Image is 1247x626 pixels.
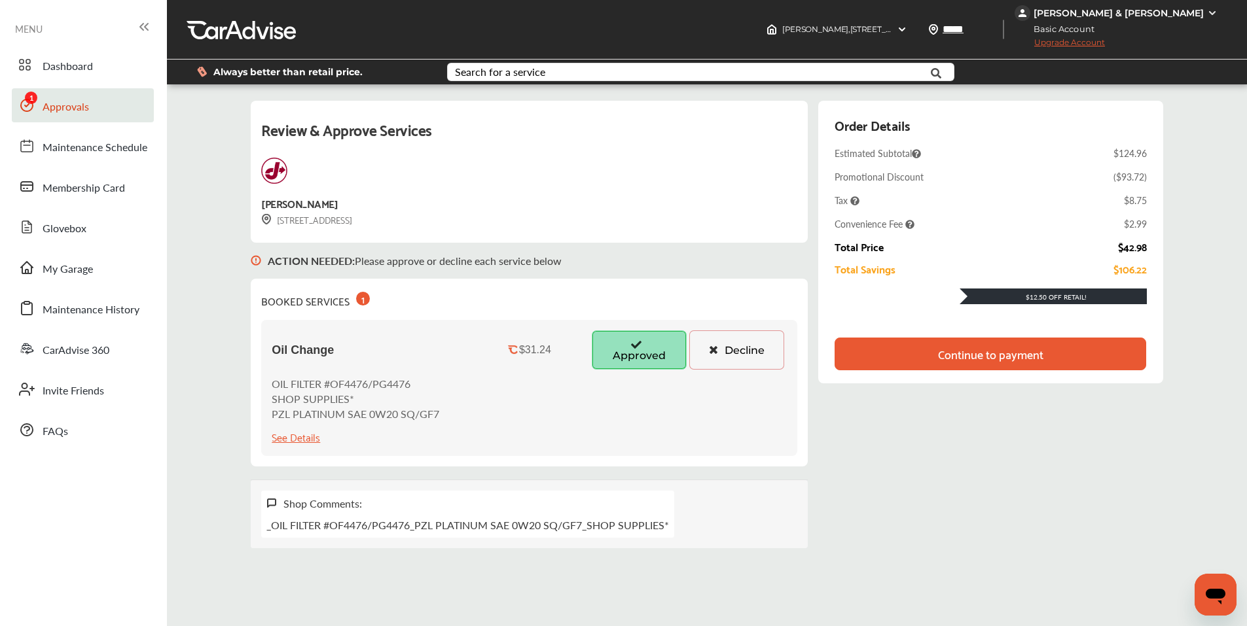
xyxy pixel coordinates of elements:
[268,253,562,268] p: Please approve or decline each service below
[283,496,362,511] div: Shop Comments:
[261,214,272,225] img: svg+xml;base64,PHN2ZyB3aWR0aD0iMTYiIGhlaWdodD0iMTciIHZpZXdCb3g9IjAgMCAxNiAxNyIgZmlsbD0ibm9uZSIgeG...
[12,48,154,82] a: Dashboard
[928,24,939,35] img: location_vector.a44bc228.svg
[12,88,154,122] a: Approvals
[689,330,784,370] button: Decline
[835,170,924,183] div: Promotional Discount
[43,342,109,359] span: CarAdvise 360
[1003,20,1004,39] img: header-divider.bc55588e.svg
[1113,170,1147,183] div: ( $93.72 )
[1034,7,1204,19] div: [PERSON_NAME] & [PERSON_NAME]
[272,343,334,357] span: Oil Change
[356,292,370,305] div: 1
[1113,263,1147,275] div: $106.22
[272,391,439,406] p: SHOP SUPPLIES*
[835,114,910,136] div: Order Details
[835,147,921,160] span: Estimated Subtotal
[43,139,147,156] span: Maintenance Schedule
[1015,37,1105,54] span: Upgrade Account
[251,243,261,279] img: svg+xml;base64,PHN2ZyB3aWR0aD0iMTYiIGhlaWdodD0iMTciIHZpZXdCb3g9IjAgMCAxNiAxNyIgZmlsbD0ibm9uZSIgeG...
[197,66,207,77] img: dollor_label_vector.a70140d1.svg
[266,517,669,532] p: _OIL FILTER #OF4476/PG4476_PZL PLATINUM SAE 0W20 SQ/GF7_SHOP SUPPLIES*
[1124,217,1147,230] div: $2.99
[213,67,363,77] span: Always better than retail price.
[12,251,154,285] a: My Garage
[938,347,1043,360] div: Continue to payment
[12,372,154,406] a: Invite Friends
[261,194,338,212] div: [PERSON_NAME]
[1016,22,1104,36] span: Basic Account
[43,58,93,75] span: Dashboard
[12,413,154,447] a: FAQs
[12,169,154,203] a: Membership Card
[835,194,859,207] span: Tax
[12,210,154,244] a: Glovebox
[835,217,914,230] span: Convenience Fee
[1118,241,1147,252] div: $42.98
[12,129,154,163] a: Maintenance Schedule
[1015,5,1030,21] img: jVpblrzwTbfkPYzPPzSLxeg0AAAAASUVORK5CYII=
[43,383,104,400] span: Invite Friends
[268,253,355,268] b: ACTION NEEDED :
[272,428,320,445] div: See Details
[261,212,352,227] div: [STREET_ADDRESS]
[266,498,277,509] img: svg+xml;base64,PHN2ZyB3aWR0aD0iMTYiIGhlaWdodD0iMTciIHZpZXdCb3g9IjAgMCAxNiAxNyIgZmlsbD0ibm9uZSIgeG...
[835,263,895,275] div: Total Savings
[1124,194,1147,207] div: $8.75
[43,423,68,440] span: FAQs
[15,24,43,34] span: MENU
[835,241,884,252] div: Total Price
[12,332,154,366] a: CarAdvise 360
[767,24,777,35] img: header-home-logo.8d720a4f.svg
[261,158,287,184] img: logo-jiffylube.png
[782,24,1030,34] span: [PERSON_NAME] , [STREET_ADDRESS] [PERSON_NAME] , FL 33549
[897,24,907,35] img: header-down-arrow.9dd2ce7d.svg
[261,289,370,309] div: BOOKED SERVICES
[1207,8,1218,18] img: WGsFRI8htEPBVLJbROoPRyZpYNWhNONpIPPETTm6eUC0GeLEiAAAAAElFTkSuQmCC
[261,116,797,158] div: Review & Approve Services
[43,220,86,237] span: Glovebox
[1195,574,1237,616] iframe: Button to launch messaging window
[43,180,125,197] span: Membership Card
[1113,147,1147,160] div: $124.96
[43,261,93,278] span: My Garage
[592,330,687,370] button: Approved
[960,292,1147,302] div: $12.50 Off Retail!
[519,344,551,356] div: $31.24
[43,302,139,319] span: Maintenance History
[43,99,89,116] span: Approvals
[12,291,154,325] a: Maintenance History
[272,376,439,391] p: OIL FILTER #OF4476/PG4476
[272,406,439,421] p: PZL PLATINUM SAE 0W20 SQ/GF7
[455,67,545,77] div: Search for a service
